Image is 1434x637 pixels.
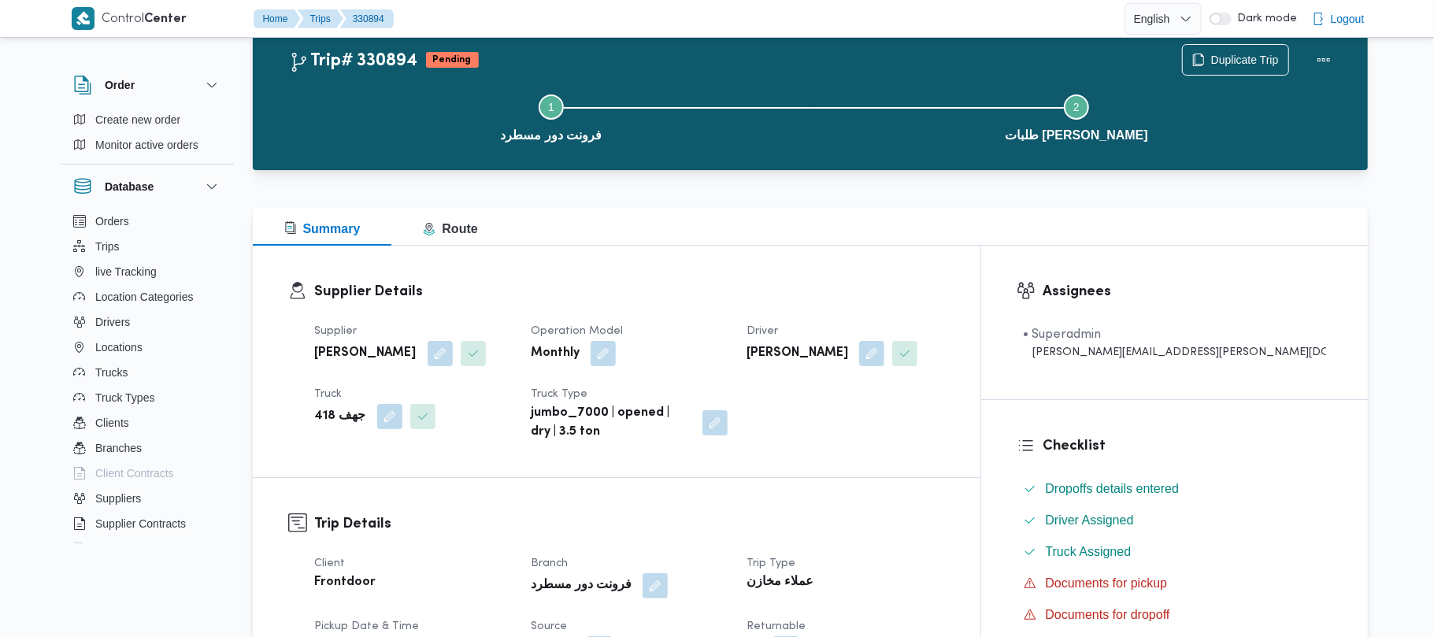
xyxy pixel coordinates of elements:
span: • Superadmin mohamed.nabil@illa.com.eg [1024,325,1326,361]
span: Truck Types [95,388,154,407]
span: Pending [426,52,479,68]
span: Create new order [95,110,180,129]
span: Pickup date & time [315,621,420,631]
button: Location Categories [67,284,228,309]
div: [PERSON_NAME][EMAIL_ADDRESS][PERSON_NAME][DOMAIN_NAME] [1024,344,1326,361]
button: Home [254,9,301,28]
button: Dropoffs details entered [1017,476,1332,502]
button: طلبات [PERSON_NAME] [814,76,1340,157]
span: Monitor active orders [95,135,198,154]
span: Driver Assigned [1046,513,1134,527]
span: Documents for dropoff [1046,606,1170,624]
span: Documents for dropoff [1046,608,1170,621]
div: • Superadmin [1024,325,1326,344]
button: Truck Types [67,385,228,410]
span: Client Contracts [95,464,174,483]
span: Dropoffs details entered [1046,480,1180,498]
span: 2 [1073,101,1080,113]
span: Drivers [95,313,130,331]
button: Branches [67,435,228,461]
button: Truck Assigned [1017,539,1332,565]
button: Devices [67,536,228,561]
span: Clients [95,413,129,432]
span: طلبات [PERSON_NAME] [1005,126,1148,145]
button: Documents for dropoff [1017,602,1332,628]
span: Truck Assigned [1046,543,1132,561]
button: Client Contracts [67,461,228,486]
button: 330894 [340,9,394,28]
button: Locations [67,335,228,360]
div: Database [61,209,234,550]
span: Trucks [95,363,128,382]
span: Dark mode [1232,13,1298,25]
b: Frontdoor [315,573,376,592]
h3: Checklist [1043,435,1332,457]
span: Trips [95,237,120,256]
button: Trucks [67,360,228,385]
span: Duplicate Trip [1211,50,1279,69]
span: Orders [95,212,129,231]
span: Devices [95,539,135,558]
button: Logout [1306,3,1371,35]
button: live Tracking [67,259,228,284]
button: Orders [67,209,228,234]
span: Truck Assigned [1046,545,1132,558]
img: X8yXhbKr1z7QwAAAABJRU5ErkJggg== [72,7,94,30]
span: Suppliers [95,489,141,508]
b: jumbo_7000 | opened | dry | 3.5 ton [531,404,691,442]
button: Actions [1308,44,1340,76]
button: Suppliers [67,486,228,511]
button: Monitor active orders [67,132,228,157]
span: Documents for pickup [1046,576,1168,590]
h3: Trip Details [315,513,945,535]
h2: Trip# 330894 [289,51,418,72]
span: 1 [548,101,554,113]
span: Returnable [747,621,806,631]
span: Logout [1331,9,1365,28]
b: Monthly [531,344,580,363]
b: Pending [433,55,472,65]
span: Driver [747,326,778,336]
span: Summary [284,222,361,235]
button: فرونت دور مسطرد [289,76,814,157]
span: Operation Model [531,326,623,336]
span: Branches [95,439,142,457]
span: Truck [315,389,343,399]
span: Supplier [315,326,358,336]
h3: Assignees [1043,281,1332,302]
span: Client [315,558,346,568]
h3: Database [105,177,154,196]
span: Route [423,222,477,235]
span: Source [531,621,567,631]
b: [PERSON_NAME] [315,344,417,363]
h3: Order [105,76,135,94]
button: Trips [298,9,343,28]
span: Locations [95,338,143,357]
button: Driver Assigned [1017,508,1332,533]
button: Order [73,76,221,94]
button: Supplier Contracts [67,511,228,536]
button: Drivers [67,309,228,335]
span: Driver Assigned [1046,511,1134,530]
b: [PERSON_NAME] [747,344,848,363]
b: Center [145,13,187,25]
div: Order [61,107,234,164]
span: Truck Type [531,389,587,399]
b: فرونت دور مسطرد [531,576,632,595]
span: Trip Type [747,558,795,568]
b: عملاء مخازن [747,573,813,592]
button: Trips [67,234,228,259]
span: Supplier Contracts [95,514,186,533]
span: فرونت دور مسطرد [501,126,602,145]
span: Branch [531,558,568,568]
h3: Supplier Details [315,281,945,302]
button: Database [73,177,221,196]
span: Documents for pickup [1046,574,1168,593]
span: Location Categories [95,287,194,306]
button: Create new order [67,107,228,132]
button: Documents for pickup [1017,571,1332,596]
button: Clients [67,410,228,435]
span: Dropoffs details entered [1046,482,1180,495]
span: live Tracking [95,262,157,281]
b: جهف 418 [315,407,366,426]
